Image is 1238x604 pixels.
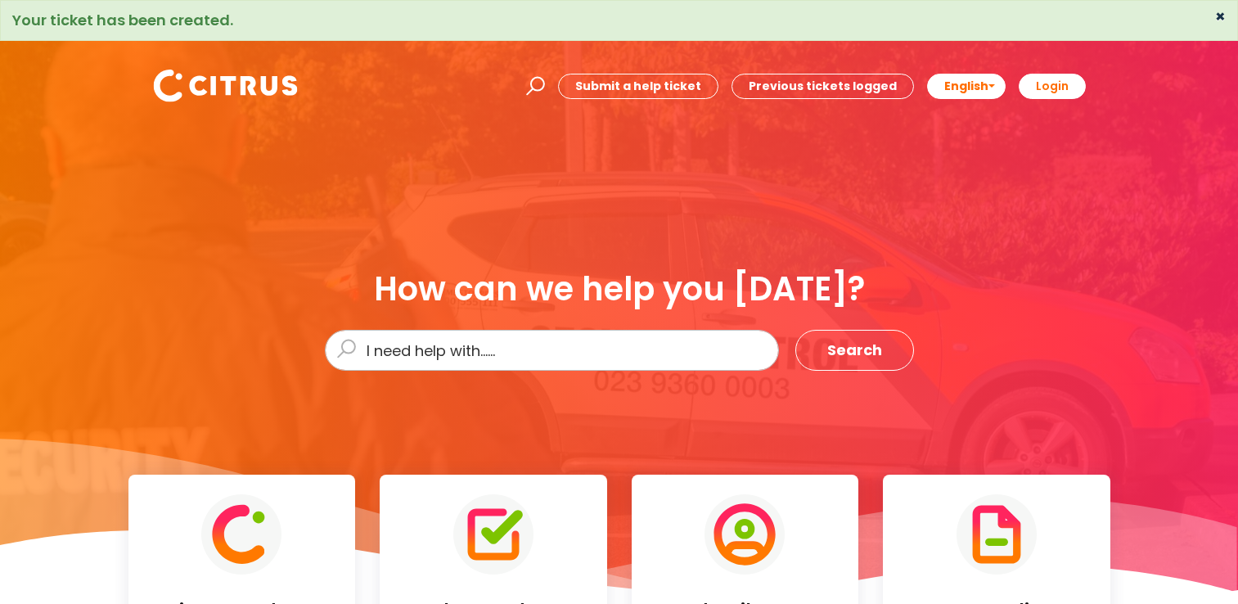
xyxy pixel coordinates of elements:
[827,337,882,363] span: Search
[558,74,718,99] a: Submit a help ticket
[1215,9,1226,24] button: ×
[795,330,914,371] button: Search
[1019,74,1086,99] a: Login
[325,271,914,307] div: How can we help you [DATE]?
[325,330,779,371] input: I need help with......
[732,74,914,99] a: Previous tickets logged
[1036,78,1069,94] b: Login
[944,78,988,94] span: English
